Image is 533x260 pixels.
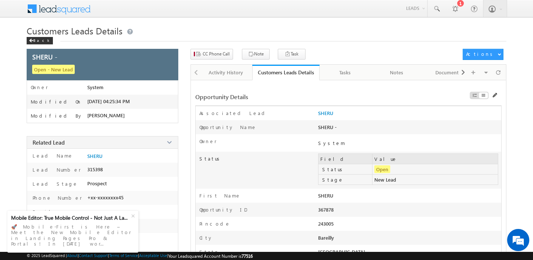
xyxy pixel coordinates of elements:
label: Status [196,152,318,162]
label: Status [320,166,374,172]
a: SHERU [87,153,102,159]
span: CC Phone Call [203,51,230,57]
label: Opportunity ID [199,206,247,213]
button: Note [242,49,270,60]
div: SHERU - [318,124,428,134]
span: Open [374,165,390,173]
div: SHERU [318,192,428,203]
div: Tasks [325,68,365,77]
div: Back [27,37,53,44]
label: Modified On [31,99,82,105]
span: Related Lead [33,139,65,146]
label: City [199,234,213,241]
a: Contact Support [79,253,108,258]
label: Associated Lead [199,110,267,116]
label: State [199,249,219,255]
div: Actions [466,51,495,57]
a: Acceptable Use [139,253,167,258]
a: About [67,253,78,258]
div: [GEOGRAPHIC_DATA] [318,249,428,259]
span: Open - New Lead [32,65,75,74]
span: 77516 [242,253,253,259]
div: Customers Leads Details [258,69,314,76]
a: SHERU [318,110,333,116]
div: Documents [429,68,468,77]
span: [PERSON_NAME] [87,112,125,118]
div: Notes [377,68,416,77]
td: Value [372,154,498,164]
a: Documents [423,65,475,80]
span: Your Leadsquared Account Number is [168,253,253,259]
label: Owner [199,138,217,144]
span: [DATE] 04:25:34 PM [87,98,130,104]
label: Owner [31,84,48,90]
span: Customers Leads Details [27,25,122,37]
label: Stage [320,176,374,183]
a: Customers Leads Details [252,65,320,80]
div: 243005 [318,220,428,231]
a: Terms of Service [109,253,138,258]
label: Lead Number [31,166,81,173]
td: New Lead [372,175,498,185]
div: Opportunity Details [195,93,397,101]
div: + [128,209,140,222]
button: Actions [463,49,503,60]
button: CC Phone Call [190,49,233,60]
td: Field [318,154,372,164]
label: Pincode [199,220,230,227]
span: +xx-xxxxxxxx45 [87,195,124,200]
div: Bareilly [318,234,428,245]
div: Mobile Editor: True Mobile Control - Not Just A La... [11,215,130,221]
div: Activity History [206,68,246,77]
label: Phone Number [31,195,82,201]
label: Opportunity Name [199,124,257,130]
span: 315398 [87,166,103,172]
label: Lead Stage [31,180,78,187]
span: © 2025 LeadSquared | | | | | [27,253,253,259]
a: Tasks [320,65,371,80]
span: SHERU - [32,52,57,61]
div: System [318,140,424,146]
span: System [87,84,104,90]
a: Notes [371,65,423,80]
label: First Name [199,192,241,199]
label: Modified By [31,113,83,119]
span: Prospect [87,180,107,186]
div: 367878 [318,206,428,217]
label: Lead Name [31,152,73,159]
button: Task [278,49,306,60]
label: Email [31,209,56,215]
div: 🚀 Mobile-First is Here – Meet the New Mobile Editor in Landing Pages Pro & Portals! In [DATE] wor... [11,222,135,249]
a: Activity History [200,65,252,80]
